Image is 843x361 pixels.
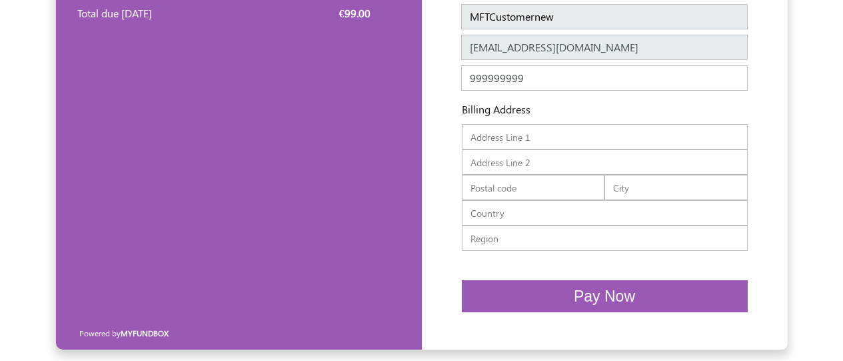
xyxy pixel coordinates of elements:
[121,328,169,338] a: MYFUNDBOX
[462,200,748,226] input: Country
[461,65,748,91] input: Phone
[574,288,635,305] span: Pay Now
[66,316,246,350] div: Powered by
[77,5,215,21] div: Total due [DATE]
[462,175,605,200] input: Postal code
[604,175,748,200] input: City
[442,103,530,115] h6: Billing Address
[339,6,371,20] span: €99.00
[461,4,748,29] input: Name
[462,124,748,149] input: Address Line 1
[462,149,748,175] input: Address Line 2
[462,226,748,251] input: Region
[461,35,748,60] input: E-mail
[462,280,748,313] button: Pay Now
